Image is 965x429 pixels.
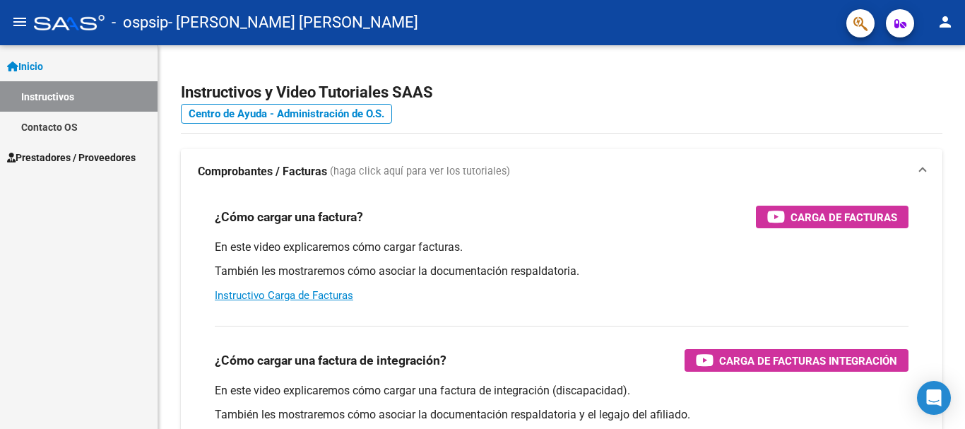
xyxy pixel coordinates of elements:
[215,407,908,423] p: También les mostraremos cómo asociar la documentación respaldatoria y el legajo del afiliado.
[181,79,942,106] h2: Instructivos y Video Tutoriales SAAS
[215,383,908,399] p: En este video explicaremos cómo cargar una factura de integración (discapacidad).
[756,206,908,228] button: Carga de Facturas
[7,59,43,74] span: Inicio
[181,149,942,194] mat-expansion-panel-header: Comprobantes / Facturas (haga click aquí para ver los tutoriales)
[215,207,363,227] h3: ¿Cómo cargar una factura?
[7,150,136,165] span: Prestadores / Proveedores
[112,7,168,38] span: - ospsip
[198,164,327,180] strong: Comprobantes / Facturas
[215,264,908,279] p: También les mostraremos cómo asociar la documentación respaldatoria.
[685,349,908,372] button: Carga de Facturas Integración
[168,7,418,38] span: - [PERSON_NAME] [PERSON_NAME]
[330,164,510,180] span: (haga click aquí para ver los tutoriales)
[215,351,446,370] h3: ¿Cómo cargar una factura de integración?
[719,352,897,370] span: Carga de Facturas Integración
[215,289,353,302] a: Instructivo Carga de Facturas
[917,381,951,415] div: Open Intercom Messenger
[791,208,897,226] span: Carga de Facturas
[937,13,954,30] mat-icon: person
[181,104,392,124] a: Centro de Ayuda - Administración de O.S.
[11,13,28,30] mat-icon: menu
[215,240,908,255] p: En este video explicaremos cómo cargar facturas.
